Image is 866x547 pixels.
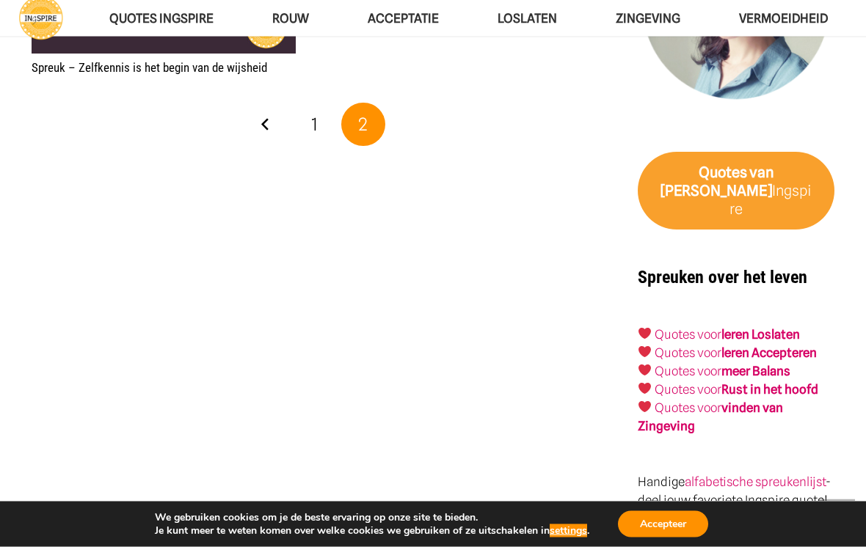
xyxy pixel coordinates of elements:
strong: Rust in het hoofd [721,383,818,397]
a: Terug naar top [818,499,855,536]
strong: vinden van Zingeving [638,401,782,434]
img: ❤ [638,328,651,340]
a: Quotes voorvinden van Zingeving [638,401,782,434]
span: QUOTES INGSPIRE [109,11,214,26]
a: alfabetische spreukenlijst [685,475,826,490]
img: ❤ [638,346,651,359]
a: Quotes voor [655,328,721,342]
img: ❤ [638,383,651,395]
span: Pagina 2 [341,103,385,147]
p: Handige - deel jouw favoriete Ingspire quote! [638,474,834,510]
button: settings [550,524,587,537]
a: Quotes voor [655,346,721,361]
span: 1 [311,114,318,136]
p: We gebruiken cookies om je de beste ervaring op onze site te bieden. [155,511,589,524]
a: Quotes voormeer Balans [655,364,790,379]
strong: van [PERSON_NAME] [661,164,774,200]
a: leren Accepteren [721,346,817,361]
a: Spreuk – Zelfkennis is het begin van de wijsheid [32,61,267,76]
a: Quotes van [PERSON_NAME]Ingspire [638,153,834,230]
p: Je kunt meer te weten komen over welke cookies we gebruiken of ze uitschakelen in . [155,524,589,537]
strong: Spreuken over het leven [638,268,807,288]
strong: meer Balans [721,364,790,379]
span: Acceptatie [368,11,439,26]
img: ❤ [638,364,651,377]
span: Zingeving [616,11,680,26]
img: ❤ [638,401,651,414]
a: Quotes voorRust in het hoofd [655,383,818,397]
span: Loslaten [498,11,557,26]
button: Accepteer [618,511,708,537]
span: VERMOEIDHEID [739,11,828,26]
a: leren Loslaten [721,328,800,342]
a: Pagina 1 [293,103,337,147]
span: 2 [358,114,368,136]
strong: Quotes [699,164,747,182]
span: ROUW [272,11,309,26]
